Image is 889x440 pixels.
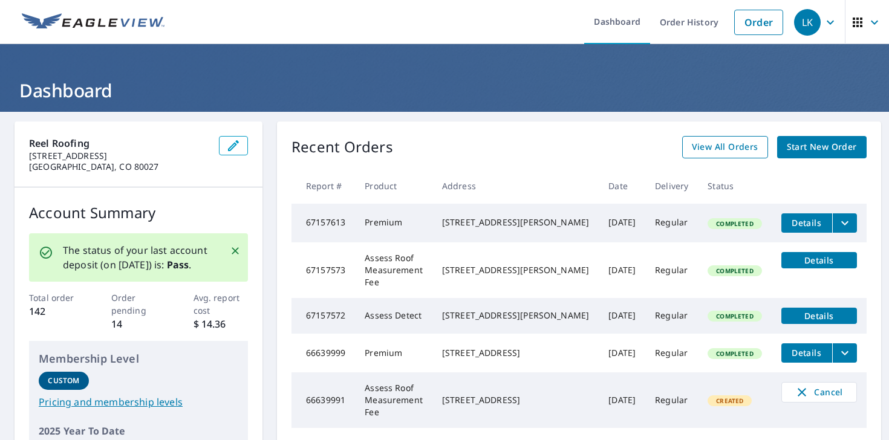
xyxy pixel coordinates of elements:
[794,9,821,36] div: LK
[709,267,760,275] span: Completed
[709,349,760,358] span: Completed
[39,351,238,367] p: Membership Level
[442,264,589,276] div: [STREET_ADDRESS][PERSON_NAME]
[832,213,857,233] button: filesDropdownBtn-67157613
[22,13,164,31] img: EV Logo
[291,372,355,428] td: 66639991
[442,309,589,322] div: [STREET_ADDRESS][PERSON_NAME]
[781,308,857,324] button: detailsBtn-67157572
[355,334,432,372] td: Premium
[39,424,238,438] p: 2025 Year To Date
[832,343,857,363] button: filesDropdownBtn-66639999
[111,291,166,317] p: Order pending
[645,204,698,242] td: Regular
[645,334,698,372] td: Regular
[167,258,189,271] b: Pass
[787,140,857,155] span: Start New Order
[194,317,249,331] p: $ 14.36
[355,204,432,242] td: Premium
[48,375,79,386] p: Custom
[734,10,783,35] a: Order
[789,254,850,266] span: Details
[789,217,825,228] span: Details
[29,136,209,150] p: Reel Roofing
[781,252,857,268] button: detailsBtn-67157573
[29,161,209,172] p: [GEOGRAPHIC_DATA], CO 80027
[29,150,209,161] p: [STREET_ADDRESS]
[15,78,874,103] h1: Dashboard
[794,385,844,400] span: Cancel
[355,168,432,204] th: Product
[291,204,355,242] td: 67157613
[599,204,645,242] td: [DATE]
[692,140,758,155] span: View All Orders
[599,334,645,372] td: [DATE]
[227,243,243,259] button: Close
[645,298,698,334] td: Regular
[291,334,355,372] td: 66639999
[645,168,698,204] th: Delivery
[29,304,84,319] p: 142
[63,243,215,272] p: The status of your last account deposit (on [DATE]) is: .
[781,382,857,403] button: Cancel
[698,168,771,204] th: Status
[291,298,355,334] td: 67157572
[39,395,238,409] a: Pricing and membership levels
[355,242,432,298] td: Assess Roof Measurement Fee
[29,202,248,224] p: Account Summary
[442,347,589,359] div: [STREET_ADDRESS]
[645,372,698,428] td: Regular
[291,242,355,298] td: 67157573
[599,242,645,298] td: [DATE]
[645,242,698,298] td: Regular
[777,136,867,158] a: Start New Order
[291,136,393,158] p: Recent Orders
[291,168,355,204] th: Report #
[599,298,645,334] td: [DATE]
[709,396,751,405] span: Created
[194,291,249,317] p: Avg. report cost
[111,317,166,331] p: 14
[355,298,432,334] td: Assess Detect
[599,168,645,204] th: Date
[599,372,645,428] td: [DATE]
[709,219,760,228] span: Completed
[442,216,589,228] div: [STREET_ADDRESS][PERSON_NAME]
[709,312,760,320] span: Completed
[781,343,832,363] button: detailsBtn-66639999
[682,136,768,158] a: View All Orders
[781,213,832,233] button: detailsBtn-67157613
[355,372,432,428] td: Assess Roof Measurement Fee
[789,347,825,358] span: Details
[432,168,599,204] th: Address
[789,310,850,322] span: Details
[442,394,589,406] div: [STREET_ADDRESS]
[29,291,84,304] p: Total order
